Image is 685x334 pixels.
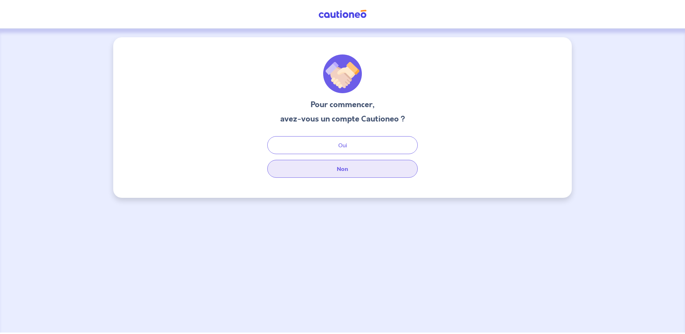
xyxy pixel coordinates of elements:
[267,160,418,178] button: Non
[280,113,405,125] h3: avez-vous un compte Cautioneo ?
[267,136,418,154] button: Oui
[323,54,362,93] img: illu_welcome.svg
[316,10,369,19] img: Cautioneo
[280,99,405,110] h3: Pour commencer,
